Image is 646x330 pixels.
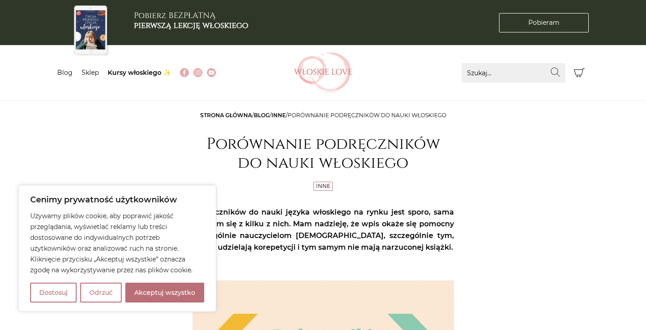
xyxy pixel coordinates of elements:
a: Blog [254,112,270,119]
button: Koszyk [570,63,589,82]
input: Szukaj... [462,63,565,82]
a: Strona główna [200,112,252,119]
span: / / / [200,112,446,119]
p: Podręczników do nauki języka włoskiego na rynku jest sporo, sama uczyłam się z kilku z nich. Mam ... [192,206,454,253]
a: Inne [316,183,330,189]
span: Porównanie podręczników do nauki włoskiego [288,112,446,119]
a: Inne [271,112,286,119]
p: Cenimy prywatność użytkowników [30,194,204,205]
button: Akceptuj wszystko [125,283,204,302]
button: Odrzuć [80,283,122,302]
button: Dostosuj [30,283,77,302]
a: Blog [57,69,73,77]
p: Używamy plików cookie, aby poprawić jakość przeglądania, wyświetlać reklamy lub treści dostosowan... [30,211,204,275]
h3: Pobierz BEZPŁATNĄ [134,11,248,30]
a: Kursy włoskiego ✨ [108,69,171,77]
img: Włoskielove [294,52,353,93]
b: pierwszą lekcję włoskiego [134,20,248,31]
span: Pobieram [528,18,559,27]
a: Pobieram [499,13,589,32]
h1: Porównanie podręczników do nauki włoskiego [192,135,454,173]
a: Sklep [82,69,99,77]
